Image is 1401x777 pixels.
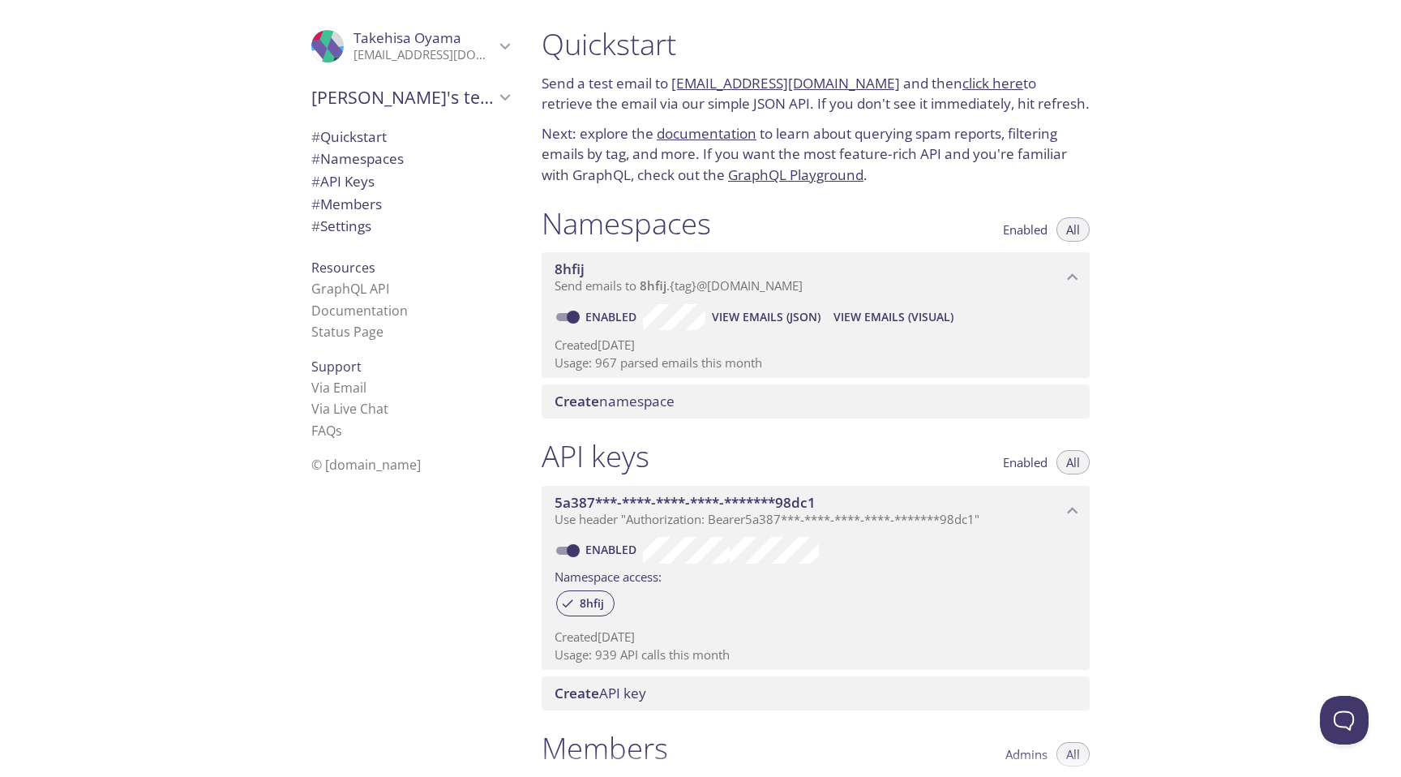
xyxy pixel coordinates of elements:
button: Admins [996,742,1057,766]
span: API key [555,684,646,702]
span: # [311,127,320,146]
span: # [311,172,320,191]
span: API Keys [311,172,375,191]
a: [EMAIL_ADDRESS][DOMAIN_NAME] [671,74,900,92]
a: Via Live Chat [311,400,388,418]
a: click here [962,74,1023,92]
p: Send a test email to and then to retrieve the email via our simple JSON API. If you don't see it ... [542,73,1090,114]
h1: Members [542,730,668,766]
h1: Namespaces [542,205,711,242]
span: Quickstart [311,127,387,146]
button: Enabled [993,450,1057,474]
label: Namespace access: [555,564,662,587]
div: Namespaces [298,148,522,170]
button: Enabled [993,217,1057,242]
span: Namespaces [311,149,404,168]
div: Takehisa Oyama [298,19,522,73]
span: namespace [555,392,675,410]
h1: API keys [542,438,649,474]
div: Team Settings [298,215,522,238]
span: © [DOMAIN_NAME] [311,456,421,474]
div: Create namespace [542,384,1090,419]
button: View Emails (JSON) [705,304,827,330]
div: Members [298,193,522,216]
span: Resources [311,259,375,277]
p: [EMAIL_ADDRESS][DOMAIN_NAME] [353,47,495,63]
div: Takehisa's team [298,76,522,118]
span: View Emails (Visual) [833,307,953,327]
span: 8hfij [640,277,666,294]
span: Create [555,392,599,410]
iframe: Help Scout Beacon - Open [1320,696,1369,745]
p: Next: explore the to learn about querying spam reports, filtering emails by tag, and more. If you... [542,123,1090,186]
p: Usage: 967 parsed emails this month [555,354,1077,371]
button: All [1056,217,1090,242]
span: Members [311,195,382,213]
span: Send emails to . {tag} @[DOMAIN_NAME] [555,277,803,294]
div: 8hfij namespace [542,252,1090,303]
div: Create API Key [542,676,1090,710]
span: Takehisa Oyama [353,28,461,47]
span: # [311,149,320,168]
a: FAQ [311,422,342,440]
span: View Emails (JSON) [712,307,820,327]
span: 8hfij [555,260,585,278]
a: Status Page [311,323,383,341]
button: All [1056,742,1090,766]
div: API Keys [298,170,522,193]
a: GraphQL Playground [728,165,863,184]
p: Created [DATE] [555,629,1077,646]
span: s [336,422,342,440]
h1: Quickstart [542,26,1090,62]
span: 8hfij [570,596,614,611]
span: # [311,217,320,235]
a: Enabled [583,542,643,557]
div: Quickstart [298,126,522,148]
p: Usage: 939 API calls this month [555,646,1077,663]
span: [PERSON_NAME]'s team [311,86,495,109]
button: All [1056,450,1090,474]
a: Enabled [583,309,643,324]
div: 8hfij [556,590,615,616]
span: Create [555,684,599,702]
p: Created [DATE] [555,337,1077,354]
span: Settings [311,217,371,235]
button: View Emails (Visual) [827,304,960,330]
a: Documentation [311,302,408,320]
a: Via Email [311,379,366,397]
span: Support [311,358,362,376]
a: documentation [657,124,756,143]
a: GraphQL API [311,280,389,298]
span: # [311,195,320,213]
